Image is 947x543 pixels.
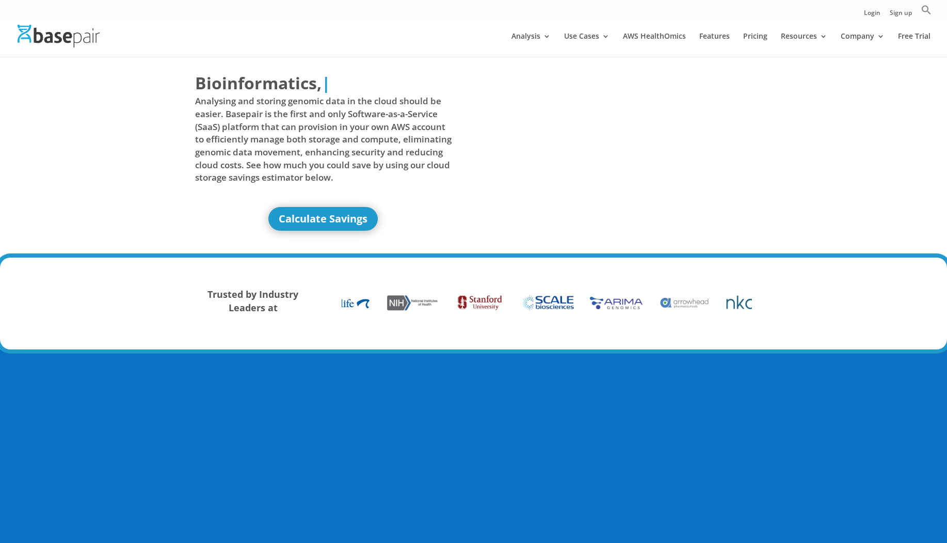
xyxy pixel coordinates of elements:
[511,33,551,57] a: Analysis
[699,33,730,57] a: Features
[890,10,912,21] a: Sign up
[781,33,827,57] a: Resources
[743,33,767,57] a: Pricing
[623,33,686,57] a: AWS HealthOmics
[841,33,885,57] a: Company
[322,72,331,94] span: |
[195,95,452,184] span: Analysing and storing genomic data in the cloud should be easier. Basepair is the first and only ...
[18,25,100,47] img: Basepair
[898,33,930,57] a: Free Trial
[481,71,739,216] iframe: Basepair - NGS Analysis Simplified
[921,5,932,21] a: Search Icon Link
[921,5,932,15] svg: Search
[564,33,609,57] a: Use Cases
[195,71,322,95] span: Bioinformatics,
[864,10,880,21] a: Login
[207,288,298,314] strong: Trusted by Industry Leaders at
[268,207,378,231] a: Calculate Savings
